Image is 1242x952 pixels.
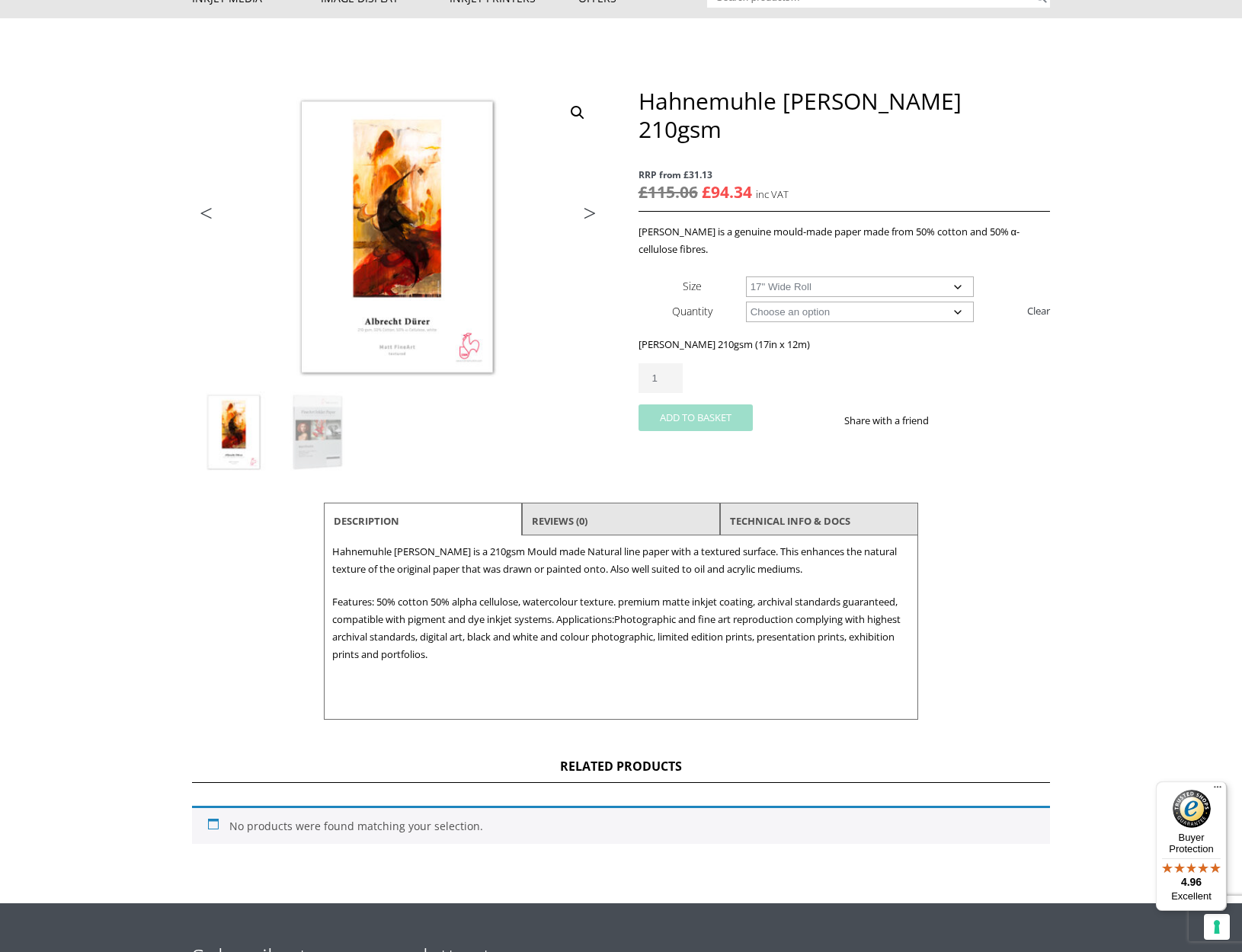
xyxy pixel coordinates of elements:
[639,181,698,203] bdi: 115.06
[639,404,753,431] button: Add to basket
[532,507,587,535] a: Reviews (0)
[1204,914,1230,940] button: Your consent preferences for tracking technologies
[332,593,910,663] p: Features: 50% cotton 50% alpha cellulose, watercolour texture. premium matte inkjet coating, arch...
[1027,299,1050,323] a: Clear options
[639,87,1050,143] h1: Hahnemuhle [PERSON_NAME] 210gsm
[1156,781,1227,911] button: Trusted Shops TrustmarkBuyer Protection4.96Excellent
[672,304,712,318] label: Quantity
[1156,832,1227,855] p: Buyer Protection
[564,99,591,126] a: View full-screen image gallery
[639,336,1050,353] p: [PERSON_NAME] 210gsm (17in x 12m)
[984,414,996,426] img: email sharing button
[277,391,359,474] img: Hahnemuhle Albrecht Durer 210gsm - Image 2
[702,181,711,203] span: £
[965,414,978,426] img: twitter sharing button
[1181,876,1202,888] span: 4.96
[702,181,752,203] bdi: 94.34
[193,391,275,474] img: Hahnemuhle Albrecht Durer 210gsm
[332,543,910,578] p: Hahnemuhle [PERSON_NAME] is a 210gsm Mould made Natural line paper with a textured surface. This ...
[192,806,1050,844] div: No products were found matching your selection.
[683,279,702,293] label: Size
[639,181,648,203] span: £
[730,507,850,535] a: TECHNICAL INFO & DOCS
[947,414,959,426] img: facebook sharing button
[334,507,399,535] a: Description
[639,223,1050,258] p: [PERSON_NAME] is a genuine mould-made paper made from 50% cotton and 50% α-cellulose fibres.
[1208,781,1227,800] button: Menu
[639,166,1050,184] span: RRP from £31.13
[844,412,947,430] p: Share with a friend
[1156,890,1227,902] p: Excellent
[192,758,1050,783] h2: Related products
[639,363,683,393] input: Product quantity
[1173,790,1211,828] img: Trusted Shops Trustmark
